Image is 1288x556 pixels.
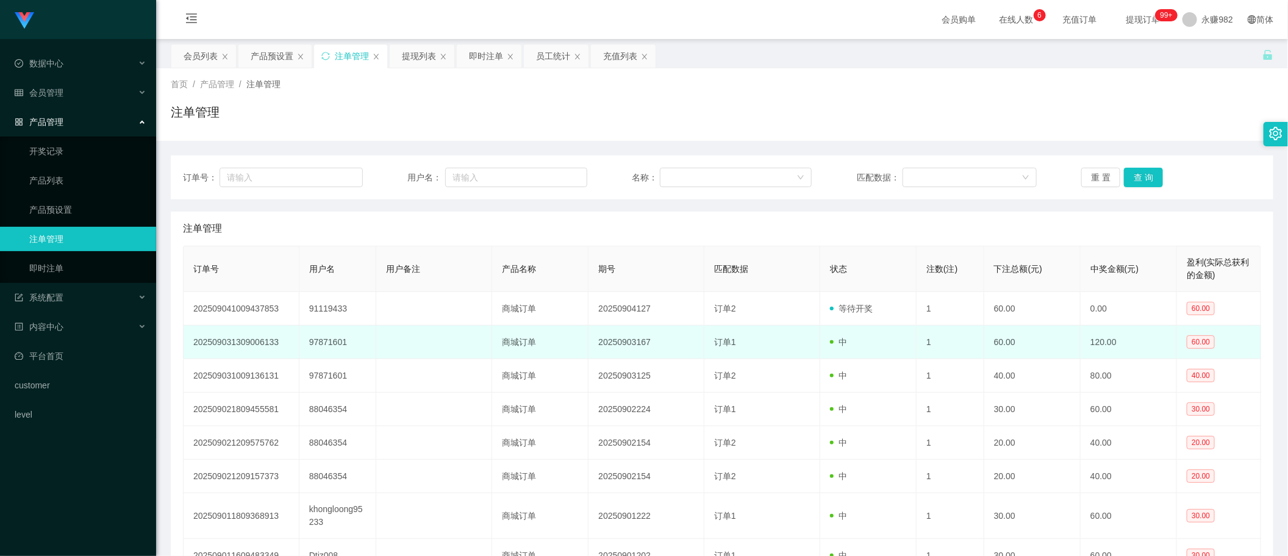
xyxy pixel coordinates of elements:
[15,88,23,97] i: 图标: table
[193,264,219,274] span: 订单号
[502,264,536,274] span: 产品名称
[299,292,377,326] td: 91119433
[15,344,146,368] a: 图标: dashboard平台首页
[926,264,957,274] span: 注数(注)
[574,53,581,60] i: 图标: close
[184,460,299,493] td: 202509021209157373
[1248,15,1256,24] i: 图标: global
[589,460,704,493] td: 20250902154
[598,264,615,274] span: 期号
[1187,402,1215,416] span: 30.00
[15,59,23,68] i: 图标: check-circle-o
[1022,174,1029,182] i: 图标: down
[184,359,299,393] td: 202509031009136131
[714,264,748,274] span: 匹配数据
[1081,426,1177,460] td: 40.00
[184,292,299,326] td: 202509041009437853
[309,264,335,274] span: 用户名
[321,52,330,60] i: 图标: sync
[246,79,281,89] span: 注单管理
[1124,168,1163,187] button: 查 询
[373,53,380,60] i: 图标: close
[445,168,587,187] input: 请输入
[830,471,847,481] span: 中
[589,359,704,393] td: 20250903125
[714,371,736,380] span: 订单2
[299,359,377,393] td: 97871601
[220,168,363,187] input: 请输入
[1081,292,1177,326] td: 0.00
[917,326,984,359] td: 1
[917,460,984,493] td: 1
[917,359,984,393] td: 1
[299,393,377,426] td: 88046354
[714,337,736,347] span: 订单1
[469,45,503,68] div: 即时注单
[29,256,146,280] a: 即时注单
[193,79,195,89] span: /
[1187,335,1215,349] span: 60.00
[335,45,369,68] div: 注单管理
[171,103,220,121] h1: 注单管理
[589,292,704,326] td: 20250904127
[1187,509,1215,522] span: 30.00
[1269,127,1283,140] i: 图标: setting
[830,304,873,313] span: 等待开奖
[993,15,1040,24] span: 在线人数
[299,460,377,493] td: 88046354
[632,171,660,184] span: 名称：
[984,460,1081,493] td: 20.00
[15,12,34,29] img: logo.9652507e.png
[857,171,903,184] span: 匹配数据：
[536,45,570,68] div: 员工统计
[184,393,299,426] td: 202509021809455581
[221,53,229,60] i: 图标: close
[1187,257,1250,280] span: 盈利(实际总获利的金额)
[1155,9,1177,21] sup: 260
[714,438,736,447] span: 订单2
[1187,302,1215,315] span: 60.00
[183,221,222,236] span: 注单管理
[15,402,146,427] a: level
[402,45,436,68] div: 提现列表
[184,493,299,539] td: 202509011809368913
[1090,264,1139,274] span: 中奖金额(元)
[15,323,23,331] i: 图标: profile
[200,79,234,89] span: 产品管理
[492,426,589,460] td: 商城订单
[15,117,63,127] span: 产品管理
[29,139,146,163] a: 开奖记录
[1187,369,1215,382] span: 40.00
[183,171,220,184] span: 订单号：
[984,493,1081,539] td: 30.00
[830,337,847,347] span: 中
[589,393,704,426] td: 20250902224
[994,264,1042,274] span: 下注总额(元)
[984,393,1081,426] td: 30.00
[1120,15,1167,24] span: 提现订单
[15,293,23,302] i: 图标: form
[407,171,445,184] span: 用户名：
[1037,9,1042,21] p: 6
[251,45,293,68] div: 产品预设置
[714,471,736,481] span: 订单2
[1187,469,1215,483] span: 20.00
[589,426,704,460] td: 20250902154
[184,426,299,460] td: 202509021209575762
[184,326,299,359] td: 202509031309006133
[830,264,847,274] span: 状态
[29,168,146,193] a: 产品列表
[492,359,589,393] td: 商城订单
[184,45,218,68] div: 会员列表
[641,53,648,60] i: 图标: close
[440,53,447,60] i: 图标: close
[917,292,984,326] td: 1
[984,426,1081,460] td: 20.00
[714,511,736,521] span: 订单1
[589,326,704,359] td: 20250903167
[830,438,847,447] span: 中
[171,1,212,40] i: 图标: menu-fold
[492,460,589,493] td: 商城订单
[299,326,377,359] td: 97871601
[984,292,1081,326] td: 60.00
